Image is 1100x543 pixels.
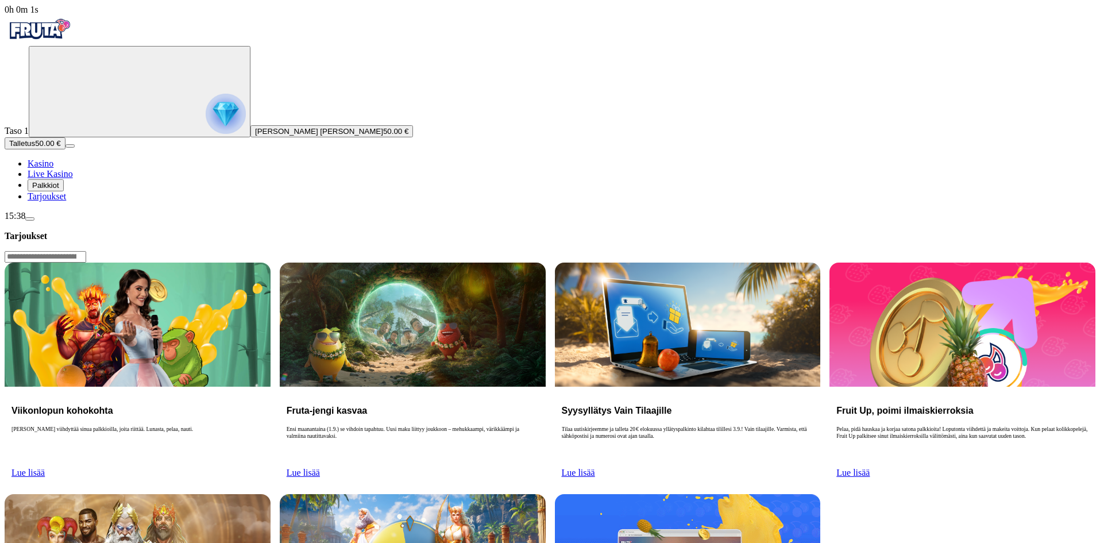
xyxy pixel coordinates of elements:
[32,181,59,190] span: Palkkiot
[25,217,34,221] button: menu
[5,137,65,149] button: Talletusplus icon50.00 €
[5,230,1095,241] h3: Tarjoukset
[28,169,73,179] span: Live Kasino
[9,139,35,148] span: Talletus
[28,159,53,168] span: Kasino
[287,405,539,416] h3: Fruta-jengi kasvaa
[255,127,383,136] span: [PERSON_NAME] [PERSON_NAME]
[65,144,75,148] button: menu
[11,426,264,463] p: [PERSON_NAME] viihdyttää sinua palkkioilla, joita riittää. Lunasta, pelaa, nauti.
[28,191,66,201] a: gift-inverted iconTarjoukset
[836,405,1089,416] h3: Fruit Up, poimi ilmaiskierroksia
[836,468,870,477] a: Lue lisää
[555,263,821,387] img: Syysyllätys Vain Tilaajille
[836,426,1089,463] p: Pelaa, pidä hauskaa ja korjaa satona palkkioita! Loputonta viihdettä ja makeita voittoja. Kun pel...
[562,405,814,416] h3: Syysyllätys Vain Tilaajille
[562,426,814,463] p: Tilaa uutiskirjeemme ja talleta 20 € elokuussa yllätyspalkinto kilahtaa tilillesi 3.9.! Vain tila...
[35,139,60,148] span: 50.00 €
[206,94,246,134] img: reward progress
[5,15,1095,202] nav: Primary
[5,126,29,136] span: Taso 1
[5,263,271,387] img: Viikonlopun kohokohta
[5,5,38,14] span: user session time
[28,159,53,168] a: diamond iconKasino
[287,426,539,463] p: Ensi maanantaina (1.9.) se vihdoin tapahtuu. Uusi maku liittyy joukkoon – mehukkaampi, värikkäämp...
[28,191,66,201] span: Tarjoukset
[5,211,25,221] span: 15:38
[5,36,74,45] a: Fruta
[383,127,408,136] span: 50.00 €
[28,169,73,179] a: poker-chip iconLive Kasino
[5,15,74,44] img: Fruta
[11,405,264,416] h3: Viikonlopun kohokohta
[250,125,413,137] button: [PERSON_NAME] [PERSON_NAME]50.00 €
[11,468,45,477] a: Lue lisää
[287,468,320,477] a: Lue lisää
[28,179,64,191] button: reward iconPalkkiot
[5,251,86,263] input: Search
[29,46,250,137] button: reward progress
[829,263,1095,387] img: Fruit Up, poimi ilmaiskierroksia
[280,263,546,387] img: Fruta-jengi kasvaa
[562,468,595,477] a: Lue lisää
